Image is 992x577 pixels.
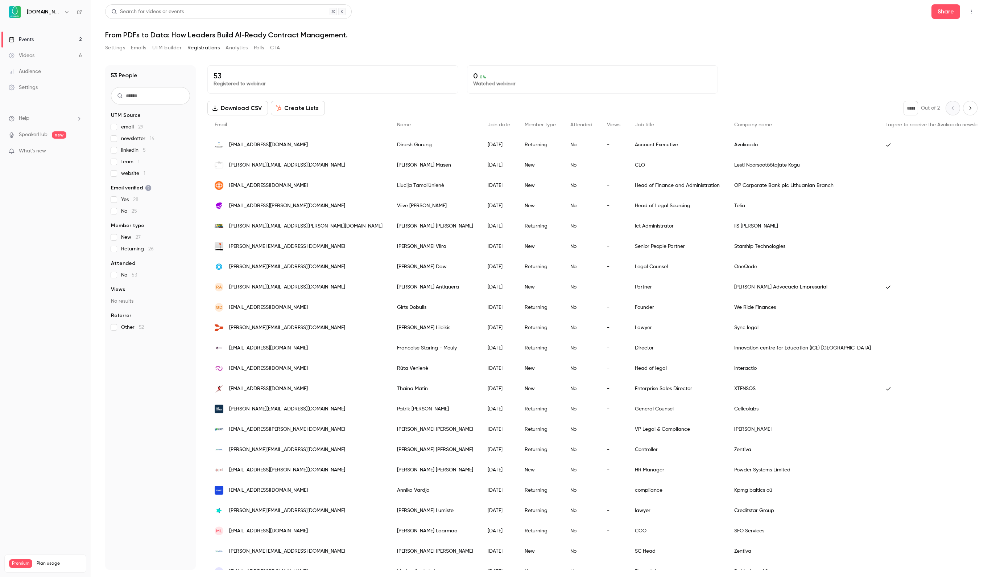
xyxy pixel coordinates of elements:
[727,460,878,480] div: Powder Systems Limited
[600,500,628,521] div: -
[480,74,486,79] span: 0 %
[600,358,628,378] div: -
[215,405,223,413] img: cellcolabs.com
[9,6,21,18] img: Avokaado.io
[390,358,480,378] div: Rūta Venienė
[111,286,125,293] span: Views
[121,147,146,154] span: linkedin
[111,298,190,305] p: No results
[600,155,628,175] div: -
[517,216,563,236] div: Returning
[600,257,628,277] div: -
[628,155,727,175] div: CEO
[207,101,268,115] button: Download CSV
[628,378,727,399] div: Enterprise Sales Director
[480,318,517,338] div: [DATE]
[19,147,46,155] span: What's new
[226,42,248,54] button: Analytics
[9,68,41,75] div: Audience
[214,71,452,80] p: 53
[563,521,600,541] div: No
[480,399,517,419] div: [DATE]
[229,487,308,494] span: [EMAIL_ADDRESS][DOMAIN_NAME]
[480,541,517,561] div: [DATE]
[229,405,345,413] span: [PERSON_NAME][EMAIL_ADDRESS][DOMAIN_NAME]
[517,338,563,358] div: Returning
[111,312,131,319] span: Referrer
[963,101,977,115] button: Next page
[525,122,556,127] span: Member type
[628,135,727,155] div: Account Executive
[600,196,628,216] div: -
[931,4,960,19] button: Share
[727,399,878,419] div: Cellcolabs
[628,318,727,338] div: Lawyer
[628,236,727,257] div: Senior People Partner
[229,446,345,454] span: [PERSON_NAME][EMAIL_ADDRESS][DOMAIN_NAME]
[727,358,878,378] div: Interactio
[727,338,878,358] div: Innovation centre for Education (iCE) [GEOGRAPHIC_DATA]
[600,175,628,196] div: -
[215,323,223,332] img: sync.legal
[480,480,517,500] div: [DATE]
[150,136,154,141] span: 14
[628,439,727,460] div: Controller
[390,155,480,175] div: [PERSON_NAME] Masen
[121,208,137,215] span: No
[390,135,480,155] div: Dinesh Gurung
[215,425,223,434] img: havi.com
[390,196,480,216] div: Viive [PERSON_NAME]
[390,338,480,358] div: Francoise Staring - Mouly
[600,297,628,318] div: -
[600,541,628,561] div: -
[132,273,137,278] span: 53
[9,52,34,59] div: Videos
[628,460,727,480] div: HR Manager
[727,318,878,338] div: Sync legal
[563,541,600,561] div: No
[480,257,517,277] div: [DATE]
[480,378,517,399] div: [DATE]
[216,304,223,311] span: GD
[727,378,878,399] div: XTENSOS
[727,419,878,439] div: [PERSON_NAME]
[229,222,383,230] span: [PERSON_NAME][EMAIL_ADDRESS][PERSON_NAME][DOMAIN_NAME]
[121,324,144,331] span: Other
[480,297,517,318] div: [DATE]
[9,559,32,568] span: Premium
[635,122,654,127] span: Job title
[52,131,66,139] span: new
[517,480,563,500] div: Returning
[9,84,38,91] div: Settings
[229,243,345,250] span: [PERSON_NAME][EMAIL_ADDRESS][DOMAIN_NAME]
[517,358,563,378] div: New
[600,277,628,297] div: -
[563,196,600,216] div: No
[517,378,563,399] div: New
[133,197,139,202] span: 28
[111,8,184,16] div: Search for videos or events
[480,500,517,521] div: [DATE]
[517,399,563,419] div: Returning
[517,297,563,318] div: Returning
[921,105,940,112] p: Out of 2
[517,236,563,257] div: New
[271,101,325,115] button: Create Lists
[600,318,628,338] div: -
[215,547,223,556] img: zentiva.com
[727,257,878,277] div: OneQode
[229,202,345,210] span: [EMAIL_ADDRESS][PERSON_NAME][DOMAIN_NAME]
[628,338,727,358] div: Director
[517,277,563,297] div: New
[215,242,223,251] img: starship.co
[390,521,480,541] div: [PERSON_NAME] Laarmaa
[229,344,308,352] span: [EMAIL_ADDRESS][DOMAIN_NAME]
[215,506,223,515] img: creditstar.com
[563,419,600,439] div: No
[215,122,227,127] span: Email
[628,480,727,500] div: compliance
[480,216,517,236] div: [DATE]
[517,460,563,480] div: New
[27,8,61,16] h6: [DOMAIN_NAME]
[563,500,600,521] div: No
